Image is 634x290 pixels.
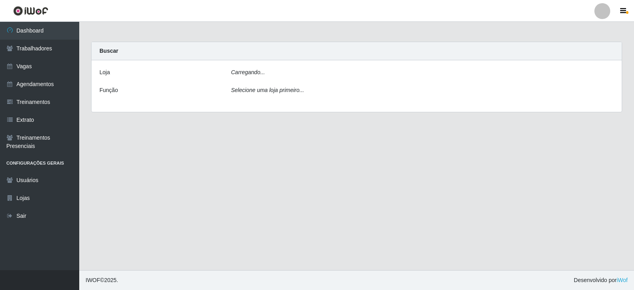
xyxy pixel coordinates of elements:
i: Selecione uma loja primeiro... [231,87,304,93]
img: CoreUI Logo [13,6,48,16]
i: Carregando... [231,69,265,75]
span: IWOF [86,277,100,283]
span: Desenvolvido por [574,276,628,284]
label: Loja [99,68,110,77]
span: © 2025 . [86,276,118,284]
strong: Buscar [99,48,118,54]
label: Função [99,86,118,94]
a: iWof [617,277,628,283]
